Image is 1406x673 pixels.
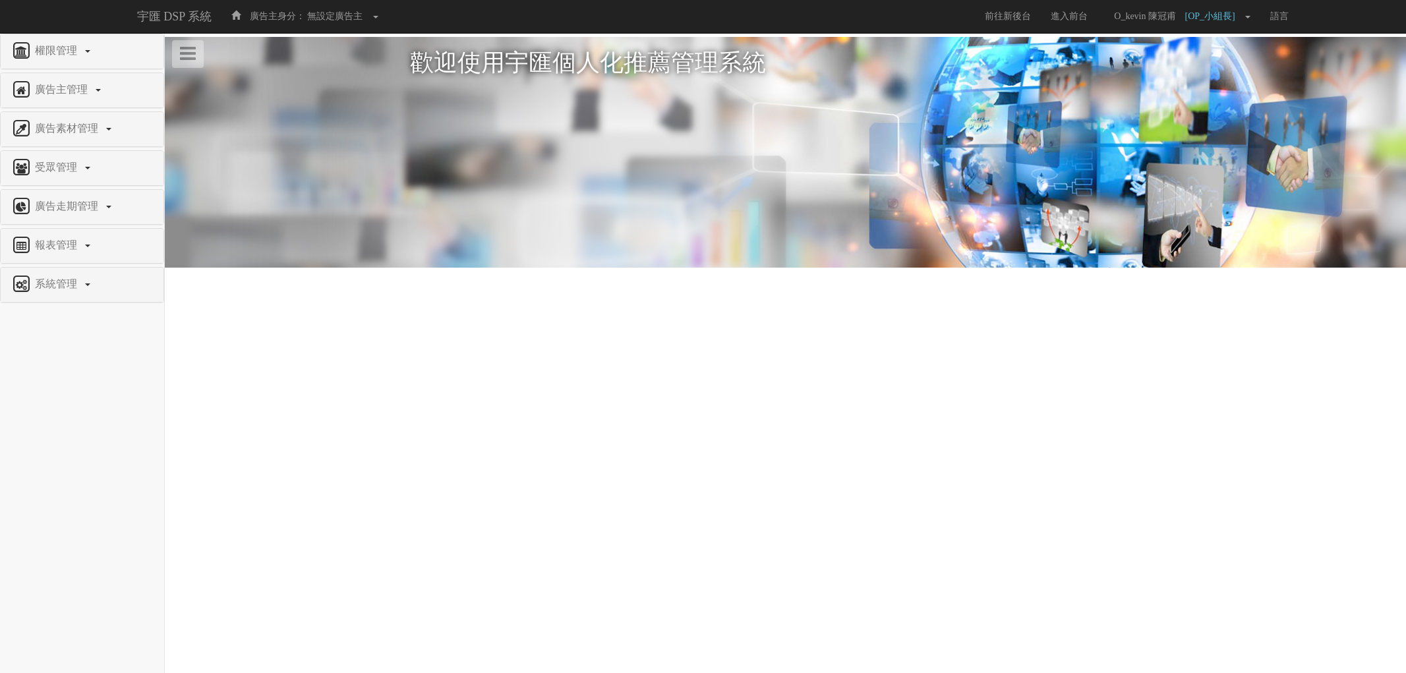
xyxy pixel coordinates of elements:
[11,41,154,62] a: 權限管理
[32,239,84,250] span: 報表管理
[32,123,105,134] span: 廣告素材管理
[32,278,84,289] span: 系統管理
[1185,11,1242,21] span: [OP_小組長]
[32,200,105,212] span: 廣告走期管理
[1107,11,1183,21] span: O_kevin 陳冠甫
[11,196,154,218] a: 廣告走期管理
[250,11,305,21] span: 廣告主身分：
[11,274,154,295] a: 系統管理
[11,119,154,140] a: 廣告素材管理
[32,161,84,173] span: 受眾管理
[11,158,154,179] a: 受眾管理
[410,50,1161,76] h1: 歡迎使用宇匯個人化推薦管理系統
[32,84,94,95] span: 廣告主管理
[11,80,154,101] a: 廣告主管理
[307,11,363,21] span: 無設定廣告主
[11,235,154,256] a: 報表管理
[32,45,84,56] span: 權限管理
